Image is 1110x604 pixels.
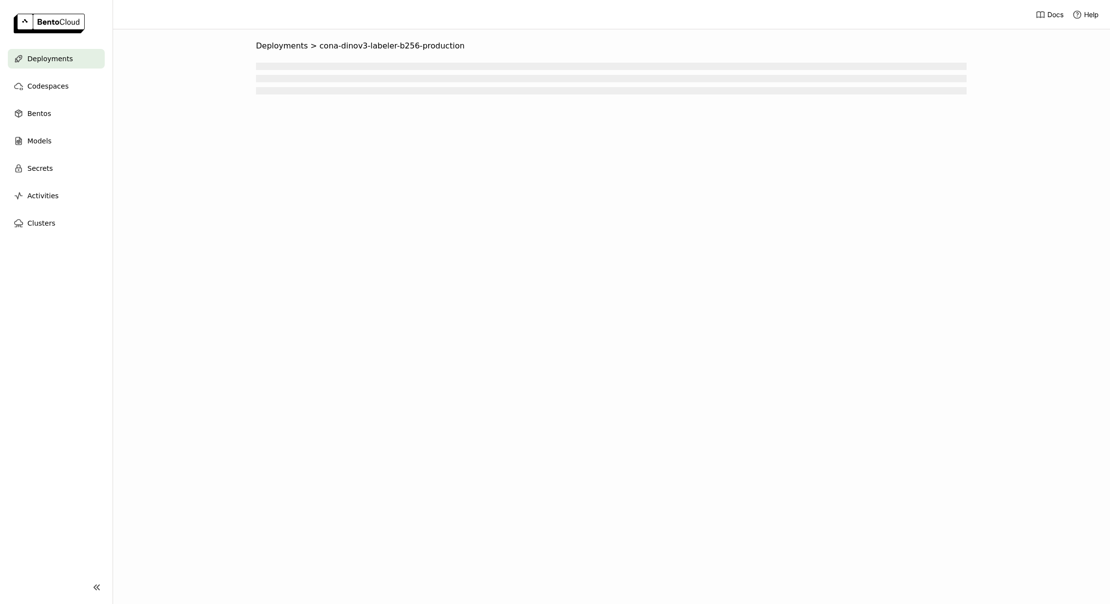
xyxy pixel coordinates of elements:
span: Deployments [27,53,73,65]
span: Activities [27,190,59,202]
a: Secrets [8,159,105,178]
span: Help [1084,10,1099,19]
a: Activities [8,186,105,206]
span: Docs [1047,10,1064,19]
a: Bentos [8,104,105,123]
div: Help [1072,10,1099,20]
span: Models [27,135,51,147]
span: Bentos [27,108,51,119]
nav: Breadcrumbs navigation [256,41,967,51]
a: Clusters [8,213,105,233]
span: Secrets [27,163,53,174]
a: Models [8,131,105,151]
span: Codespaces [27,80,69,92]
a: Docs [1036,10,1064,20]
img: logo [14,14,85,33]
span: Deployments [256,41,308,51]
span: Clusters [27,217,55,229]
span: cona-dinov3-labeler-b256-production [320,41,465,51]
span: > [308,41,320,51]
